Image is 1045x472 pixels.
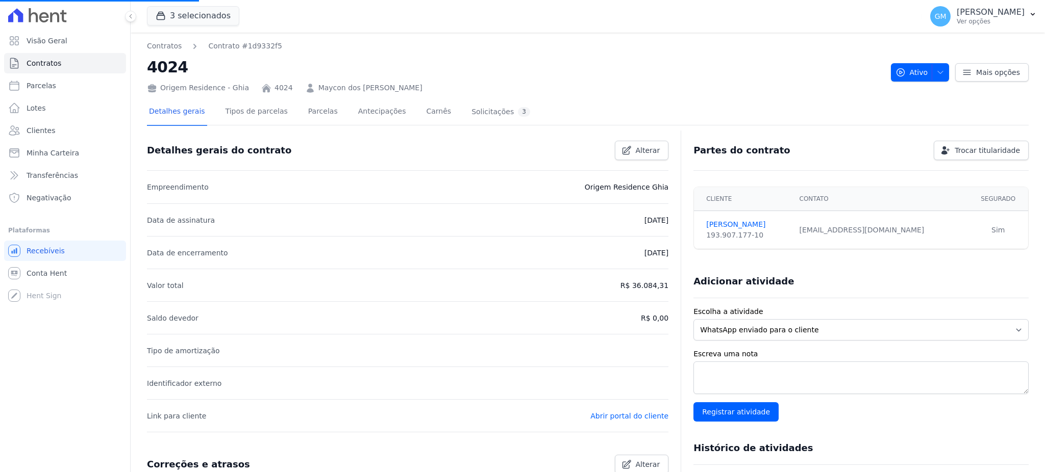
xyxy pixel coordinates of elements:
a: 4024 [275,83,293,93]
a: Conta Hent [4,263,126,283]
p: [DATE] [644,214,668,226]
span: Negativação [27,193,71,203]
span: Conta Hent [27,268,67,278]
th: Cliente [694,187,793,211]
span: Parcelas [27,81,56,91]
input: Registrar atividade [693,402,779,422]
p: [PERSON_NAME] [957,7,1025,17]
h3: Detalhes gerais do contrato [147,144,291,156]
button: 3 selecionados [147,6,239,25]
span: Clientes [27,125,55,136]
p: Empreendimento [147,181,209,193]
a: Detalhes gerais [147,99,207,126]
p: Link para cliente [147,410,206,422]
a: Visão Geral [4,31,126,51]
a: Transferências [4,165,126,186]
a: Alterar [615,141,669,160]
h3: Correções e atrasos [147,458,250,470]
nav: Breadcrumb [147,41,883,51]
p: Origem Residence Ghia [585,181,668,193]
p: Data de assinatura [147,214,215,226]
td: Sim [968,211,1028,249]
span: Ativo [895,63,928,82]
button: GM [PERSON_NAME] Ver opções [922,2,1045,31]
a: Antecipações [356,99,408,126]
a: Clientes [4,120,126,141]
span: Alterar [636,459,660,469]
span: Transferências [27,170,78,180]
label: Escreva uma nota [693,349,1029,359]
th: Segurado [968,187,1028,211]
p: R$ 0,00 [641,312,668,324]
div: Origem Residence - Ghia [147,83,249,93]
a: Abrir portal do cliente [590,412,668,420]
a: Negativação [4,188,126,208]
p: Ver opções [957,17,1025,25]
a: Solicitações3 [469,99,532,126]
a: Tipos de parcelas [223,99,290,126]
div: 3 [518,107,530,117]
span: Lotes [27,103,46,113]
h3: Adicionar atividade [693,275,794,287]
span: Alterar [636,145,660,155]
a: Maycon dos [PERSON_NAME] [318,83,422,93]
h3: Histórico de atividades [693,442,813,454]
a: Contratos [147,41,182,51]
p: Identificador externo [147,377,221,389]
span: Recebíveis [27,246,65,256]
a: Lotes [4,98,126,118]
p: [DATE] [644,247,668,259]
a: Contrato #1d9332f5 [208,41,282,51]
a: Contratos [4,53,126,73]
a: Recebíveis [4,241,126,261]
span: Minha Carteira [27,148,79,158]
p: Valor total [147,279,184,292]
a: Trocar titularidade [934,141,1029,160]
a: Parcelas [4,75,126,96]
p: Data de encerramento [147,247,228,259]
span: Mais opções [976,67,1020,77]
span: Trocar titularidade [955,145,1020,155]
p: Saldo devedor [147,312,198,324]
div: Solicitações [471,107,530,117]
label: Escolha a atividade [693,306,1029,317]
span: GM [935,13,947,20]
h3: Partes do contrato [693,144,790,156]
nav: Breadcrumb [147,41,282,51]
div: Plataformas [8,224,122,237]
a: Minha Carteira [4,143,126,163]
a: Parcelas [306,99,340,126]
p: Tipo de amortização [147,345,220,357]
th: Contato [793,187,968,211]
div: [EMAIL_ADDRESS][DOMAIN_NAME] [800,225,962,235]
button: Ativo [891,63,950,82]
a: Mais opções [955,63,1029,82]
a: [PERSON_NAME] [706,219,787,230]
h2: 4024 [147,56,883,78]
span: Contratos [27,58,61,68]
span: Visão Geral [27,36,67,46]
div: 193.907.177-10 [706,230,787,241]
a: Carnês [424,99,453,126]
p: R$ 36.084,31 [620,279,668,292]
